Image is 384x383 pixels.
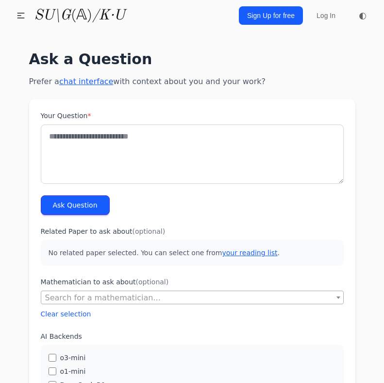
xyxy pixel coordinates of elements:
[41,277,344,287] label: Mathematician to ask about
[41,291,344,304] span: Search for a mathematician...
[45,293,161,302] span: Search for a mathematician...
[41,111,344,121] label: Your Question
[60,366,86,376] label: o1-mini
[311,7,341,24] a: Log In
[59,77,113,86] a: chat interface
[41,240,344,265] p: No related paper selected. You can select one from .
[41,331,344,341] label: AI Backends
[34,8,71,23] i: SU\G
[133,227,166,235] span: (optional)
[222,249,277,257] a: your reading list
[41,291,343,305] span: Search for a mathematician...
[359,11,367,20] span: ◐
[136,278,169,286] span: (optional)
[41,226,344,236] label: Related Paper to ask about
[353,6,372,25] button: ◐
[41,195,110,215] button: Ask Question
[29,51,355,68] h1: Ask a Question
[239,6,303,25] a: Sign Up for free
[34,7,125,24] a: SU\G(𝔸)/K·U
[92,8,125,23] i: /K·U
[41,309,91,319] button: Clear selection
[29,76,355,87] p: Prefer a with context about you and your work?
[60,353,86,363] label: o3-mini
